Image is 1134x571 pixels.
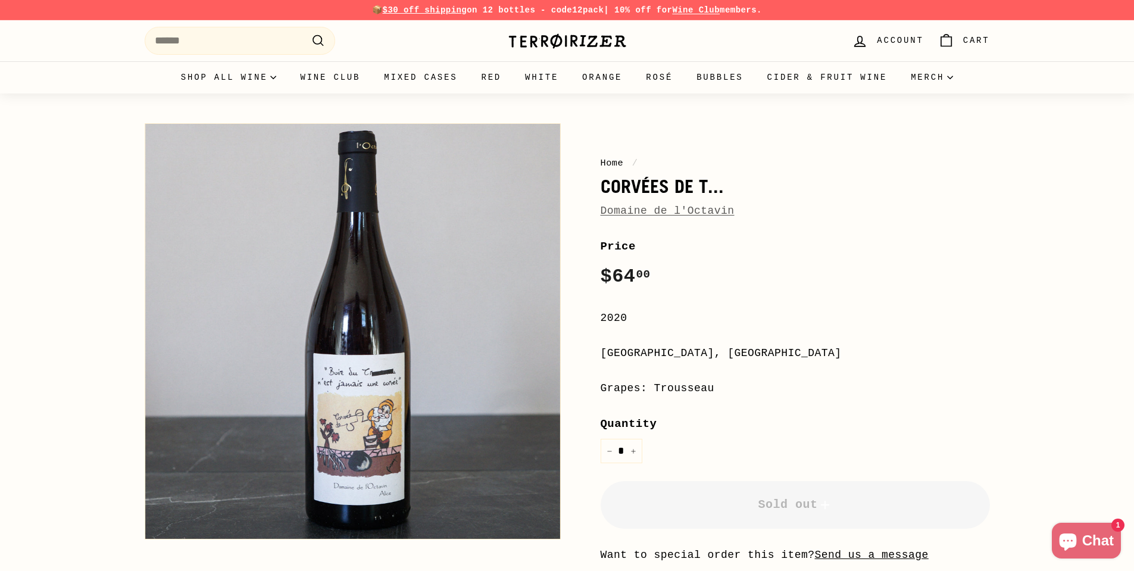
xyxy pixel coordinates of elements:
span: Account [877,34,923,47]
a: Account [845,23,930,58]
a: Red [469,61,513,93]
img: Corvées de T... [145,124,560,539]
strong: 12pack [572,5,604,15]
inbox-online-store-chat: Shopify online store chat [1048,523,1124,561]
button: Increase item quantity by one [624,439,642,463]
a: Rosé [634,61,685,93]
a: Domaine de l'Octavin [601,205,735,217]
li: Want to special order this item? [601,547,990,564]
a: Cart [931,23,997,58]
label: Price [601,238,990,255]
p: 📦 on 12 bottles - code | 10% off for members. [145,4,990,17]
div: Primary [121,61,1014,93]
a: Bubbles [685,61,755,93]
nav: breadcrumbs [601,156,990,170]
a: Orange [570,61,634,93]
div: [GEOGRAPHIC_DATA], [GEOGRAPHIC_DATA] [601,345,990,362]
summary: Shop all wine [169,61,289,93]
div: 2020 [601,310,990,327]
div: Grapes: Trousseau [601,380,990,397]
span: $64 [601,266,651,288]
a: Send us a message [815,549,929,561]
a: White [513,61,570,93]
a: Mixed Cases [372,61,469,93]
sup: 00 [636,268,650,281]
a: Home [601,158,624,169]
button: Sold out [601,481,990,529]
span: Sold out [758,498,832,511]
span: Cart [963,34,990,47]
h1: Corvées de T... [601,176,990,196]
label: Quantity [601,415,990,433]
a: Wine Club [288,61,372,93]
a: Wine Club [672,5,720,15]
button: Reduce item quantity by one [601,439,618,463]
span: $30 off shipping [383,5,467,15]
summary: Merch [899,61,965,93]
span: / [629,158,641,169]
a: Cider & Fruit Wine [755,61,899,93]
input: quantity [601,439,642,463]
